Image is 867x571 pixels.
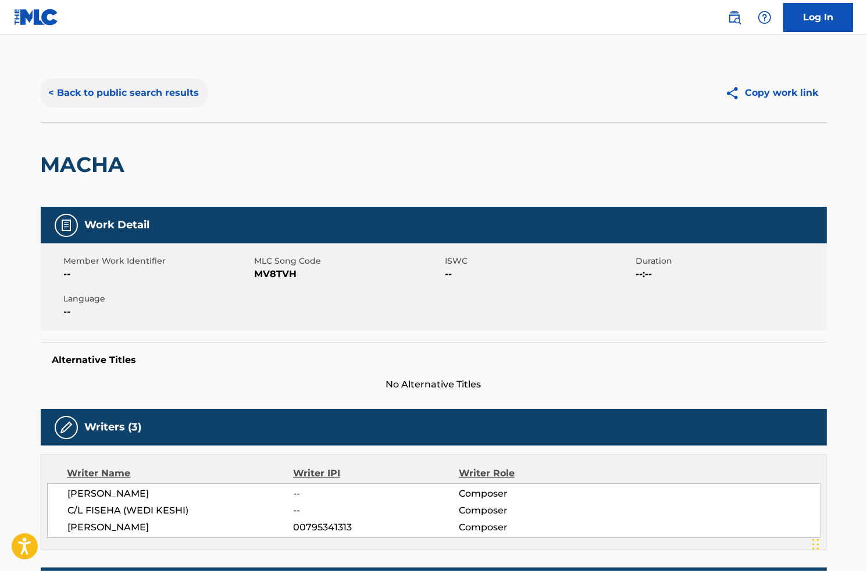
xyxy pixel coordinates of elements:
div: Writer Role [459,466,609,480]
button: < Back to public search results [41,78,208,107]
span: -- [445,267,633,281]
img: search [727,10,741,24]
span: No Alternative Titles [41,378,827,392]
span: Member Work Identifier [64,255,252,267]
span: C/L FISEHA (WEDI KESHI) [68,504,294,518]
h5: Writers (3) [85,421,142,434]
h5: Work Detail [85,218,150,232]
span: -- [293,487,458,501]
img: Work Detail [59,218,73,232]
div: Writer IPI [293,466,459,480]
img: Copy work link [725,86,745,100]
span: -- [64,267,252,281]
span: ISWC [445,255,633,267]
span: MV8TVH [255,267,443,281]
button: Copy work link [717,78,827,107]
span: Duration [636,255,824,267]
span: Composer [459,487,609,501]
a: Public Search [723,6,746,29]
img: MLC Logo [14,9,59,26]
span: MLC Song Code [255,255,443,267]
span: -- [64,305,252,319]
span: -- [293,504,458,518]
span: Composer [459,520,609,534]
span: Composer [459,504,609,518]
iframe: Chat Widget [809,515,867,571]
span: --:-- [636,267,824,281]
span: 00795341313 [293,520,458,534]
span: [PERSON_NAME] [68,487,294,501]
img: Writers [59,421,73,434]
a: Log In [783,3,853,32]
h5: Alternative Titles [52,354,815,366]
span: Language [64,293,252,305]
img: help [758,10,772,24]
div: Writer Name [67,466,294,480]
h2: MACHA [41,152,131,178]
div: Help [753,6,776,29]
span: [PERSON_NAME] [68,520,294,534]
div: Drag [812,527,819,562]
